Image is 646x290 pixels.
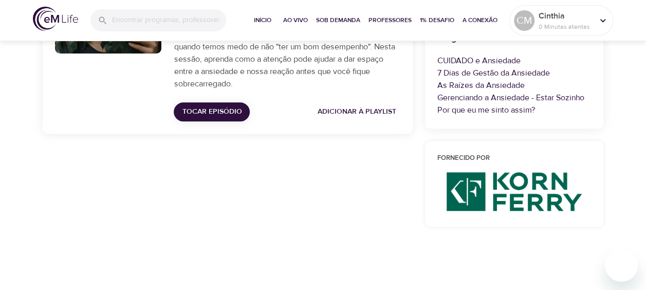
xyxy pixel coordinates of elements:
span: Adicionar à Playlist [318,105,396,118]
img: KF%20green%20logo%202.20.2025.png [447,172,581,211]
a: Por que eu me sinto assim? [437,105,536,115]
p: 0 Minutas atentas [539,22,593,31]
a: Gerenciando a Ansiedade - Estar Sozinho [437,93,584,103]
h6: Fornecido por [437,153,592,164]
input: Encontrar programas, professores, etc... [112,9,226,31]
span: Ao vivo [283,15,308,26]
span: Professores [368,15,412,26]
img: logo [33,7,78,31]
a: 7 Dias de Gestão da Ansiedade [437,68,550,78]
div: CM [514,10,534,31]
p: Você sente ansiedade social? Este sentimento acontece quando temos medo de não "ter um bom desemp... [174,28,400,90]
button: Tocar Episódio [174,102,250,121]
span: Sob Demanda [316,15,360,26]
a: CUIDADO e Ansiedade [437,56,521,66]
a: As Raízes da Ansiedade [437,80,525,90]
span: 1% Desafio [420,15,454,26]
iframe: Botão para abrir a janela de mensagens [605,249,638,282]
p: Cinthia [539,10,593,22]
button: Adicionar à Playlist [313,102,400,121]
span: Início [250,15,275,26]
span: Tocar Episódio [182,105,242,118]
span: A conexão [463,15,497,26]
